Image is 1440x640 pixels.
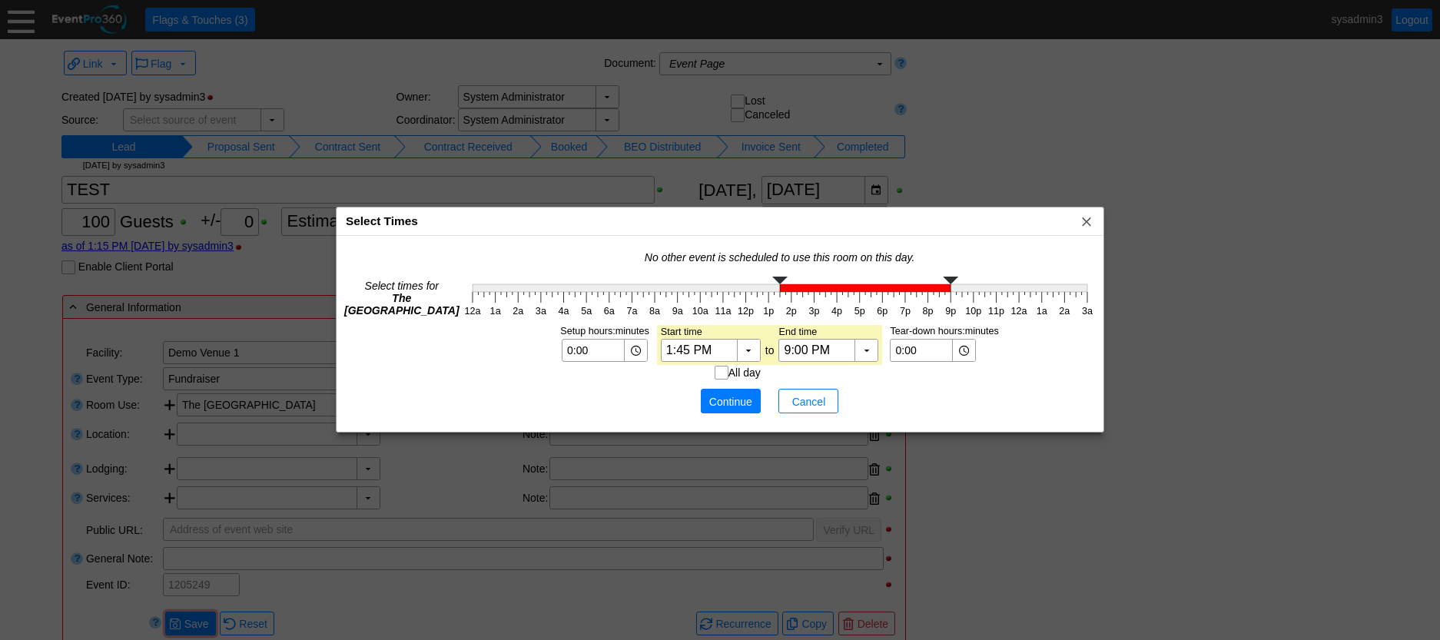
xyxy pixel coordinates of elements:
td: Tear-down hours:minutes [882,325,999,337]
text: 6p [877,306,888,317]
text: 3p [808,306,819,317]
span: Cancel [785,394,831,410]
text: 4a [558,306,569,317]
text: 1a [1036,306,1047,317]
text: 12a [1010,306,1027,317]
td: Setup hours:minutes [559,325,657,337]
td: Start time [657,325,761,338]
text: 2p [785,306,796,317]
text: 11a [715,306,731,317]
td: End time [778,325,882,338]
text: 11p [988,306,1004,317]
text: 10a [692,306,708,317]
text: 1p [763,306,774,317]
text: 2a [513,306,523,317]
span: Continue [708,394,754,410]
text: 6a [603,306,614,317]
td: No other event is scheduled to use this room on this day. [461,244,1099,271]
text: 12p [738,306,754,317]
label: All day [728,366,761,379]
text: 3a [1082,306,1093,317]
text: 10p [965,306,981,317]
text: 12a [464,306,480,317]
span: Cancel [782,393,834,409]
text: 4p [831,306,842,317]
text: 2a [1059,306,1070,317]
span: Continue [705,393,757,409]
text: 1a [489,306,500,317]
text: 7a [626,306,637,317]
b: The [GEOGRAPHIC_DATA] [344,292,460,317]
text: 7p [900,306,911,317]
text: 5a [581,306,592,317]
text: 3a [535,306,546,317]
text: 9p [945,306,956,317]
span: Select Times [346,214,418,227]
td: Select times for [344,273,460,323]
text: 8a [649,306,660,317]
text: 9a [672,306,682,317]
text: 5p [854,306,864,317]
text: 8p [922,306,933,317]
td: to [761,338,778,365]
